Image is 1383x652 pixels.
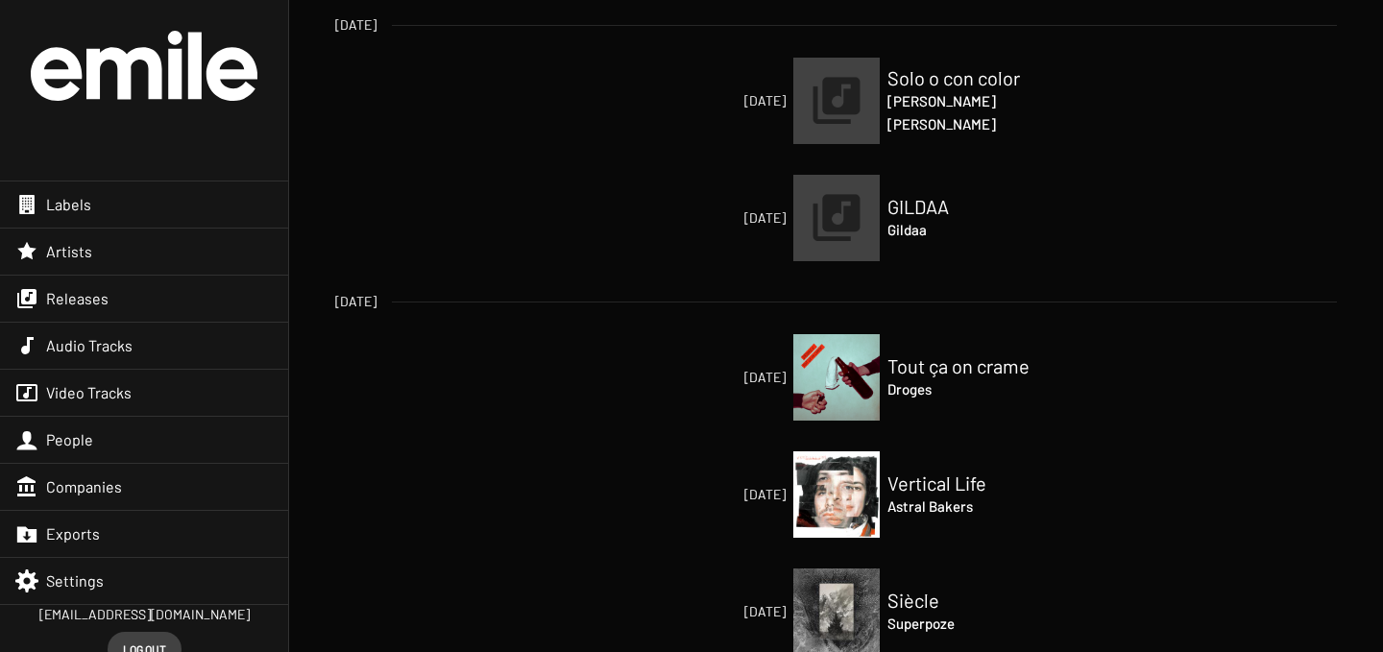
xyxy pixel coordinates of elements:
span: Artists [46,242,92,261]
h2: Tout ça on crame [887,354,1080,377]
h4: Droges [887,377,1080,400]
span: Companies [46,477,122,496]
h4: [PERSON_NAME] [887,112,1080,135]
img: grand-official-logo.svg [31,31,257,101]
span: [DATE] [601,91,786,110]
span: [DATE] [335,292,376,311]
img: tout-ca-on-crame.png [793,334,880,421]
span: Releases [46,289,109,308]
span: Labels [46,195,91,214]
h2: Solo o con color [887,66,1080,89]
span: [DATE] [601,485,786,504]
span: Settings [46,571,104,591]
a: [DATE]GILDAAGildaa [793,175,880,261]
a: [DATE]Solo o con color[PERSON_NAME][PERSON_NAME] [793,58,880,144]
span: [DATE] [335,15,376,35]
span: Exports [46,524,100,543]
span: [DATE] [601,602,786,621]
span: Audio Tracks [46,336,133,355]
h4: [PERSON_NAME] [887,89,1080,112]
span: People [46,430,93,449]
span: [DATE] [601,368,786,387]
span: [EMAIL_ADDRESS][DOMAIN_NAME] [39,605,250,624]
span: [DATE] [601,208,786,228]
span: Video Tracks [46,383,132,402]
img: release.png [793,58,880,144]
h4: Superpoze [887,612,1080,635]
img: release.png [793,175,880,261]
h4: Astral Bakers [887,495,1080,518]
h2: Siècle [887,589,1080,612]
img: 20250519_ab_vl_cover.jpg [793,451,880,538]
h2: GILDAA [887,195,1080,218]
h4: Gildaa [887,218,1080,241]
a: [DATE]Vertical LifeAstral Bakers [793,451,880,538]
h2: Vertical Life [887,471,1080,495]
a: [DATE]Tout ça on crameDroges [793,334,880,421]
